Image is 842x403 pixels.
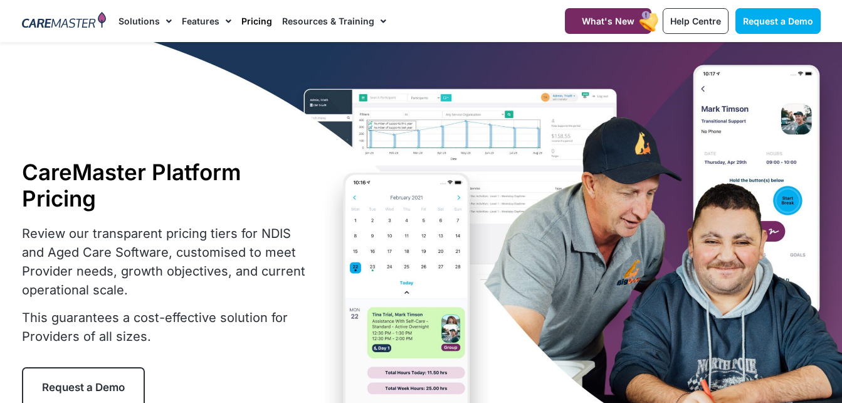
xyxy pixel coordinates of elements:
[743,16,813,26] span: Request a Demo
[565,8,651,34] a: What's New
[22,12,107,31] img: CareMaster Logo
[582,16,634,26] span: What's New
[22,224,307,299] p: Review our transparent pricing tiers for NDIS and Aged Care Software, customised to meet Provider...
[670,16,721,26] span: Help Centre
[663,8,729,34] a: Help Centre
[42,381,125,394] span: Request a Demo
[22,308,307,346] p: This guarantees a cost-effective solution for Providers of all sizes.
[22,159,307,212] h1: CareMaster Platform Pricing
[735,8,821,34] a: Request a Demo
